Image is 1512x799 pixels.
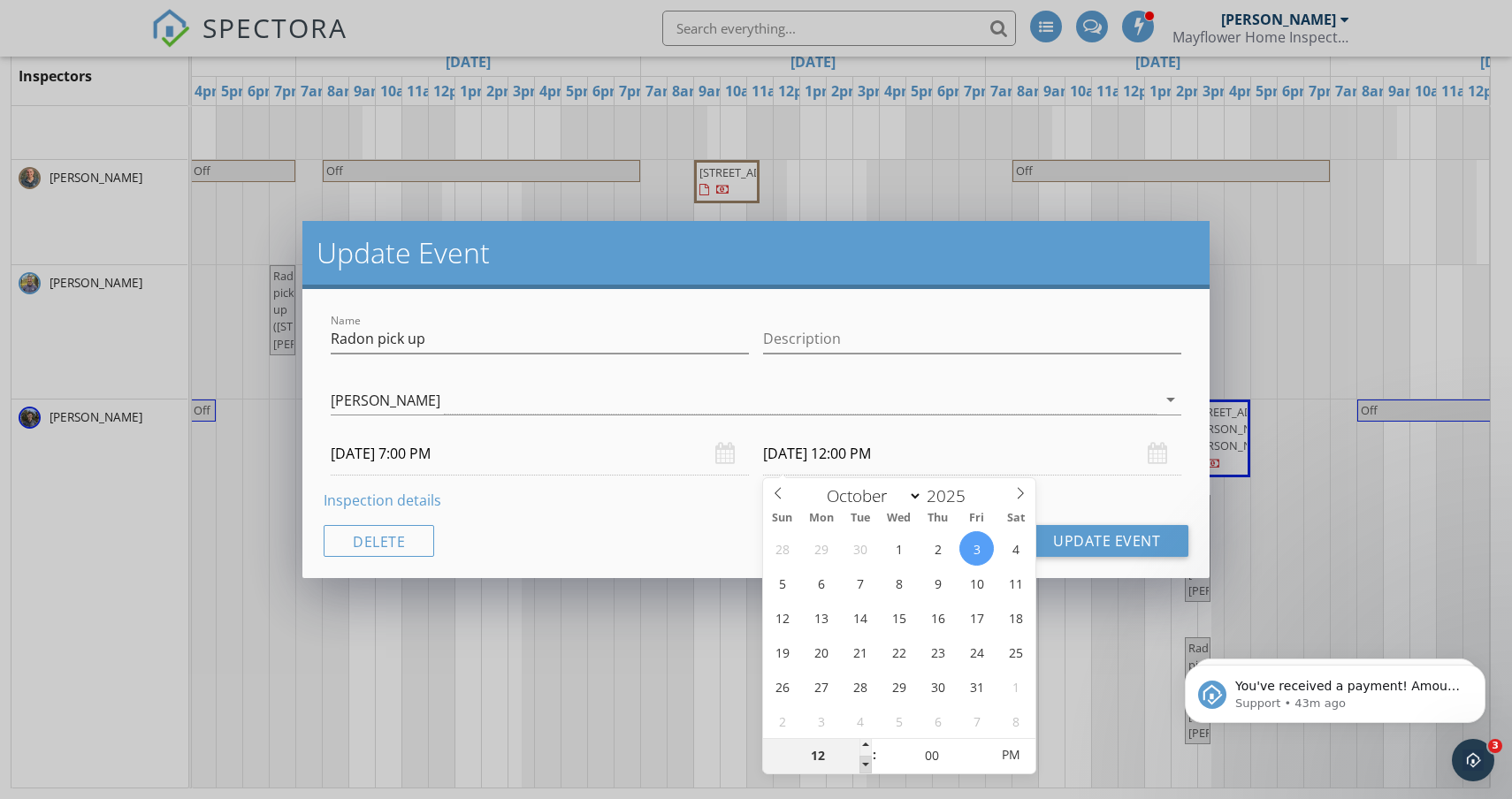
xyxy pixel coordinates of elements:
[843,635,877,669] span: October 21, 2025
[843,531,877,566] span: September 30, 2025
[763,513,802,524] span: Sun
[1452,739,1494,781] iframe: Intercom live chat
[843,566,877,600] span: October 7, 2025
[959,704,994,738] span: November 7, 2025
[882,600,916,635] span: October 15, 2025
[959,566,994,600] span: October 10, 2025
[920,704,955,738] span: November 6, 2025
[959,531,994,566] span: October 3, 2025
[920,600,955,635] span: October 16, 2025
[1488,739,1502,753] span: 3
[998,635,1033,669] span: October 25, 2025
[872,737,877,772] span: :
[804,635,838,669] span: October 20, 2025
[843,669,877,704] span: October 28, 2025
[1158,628,1512,751] iframe: Intercom notifications message
[765,635,799,669] span: October 19, 2025
[882,704,916,738] span: November 5, 2025
[763,432,1181,476] input: Select date
[882,669,916,704] span: October 29, 2025
[317,235,1195,270] h2: Update Event
[77,68,305,84] p: Message from Support, sent 43m ago
[959,635,994,669] span: October 24, 2025
[922,484,981,507] input: Year
[882,531,916,566] span: October 1, 2025
[882,566,916,600] span: October 8, 2025
[324,525,434,557] button: Delete
[804,704,838,738] span: November 3, 2025
[998,600,1033,635] span: October 18, 2025
[843,704,877,738] span: November 4, 2025
[919,513,958,524] span: Thu
[804,566,838,600] span: October 6, 2025
[920,566,955,600] span: October 9, 2025
[765,704,799,738] span: November 2, 2025
[804,600,838,635] span: October 13, 2025
[920,669,955,704] span: October 30, 2025
[880,513,919,524] span: Wed
[765,669,799,704] span: October 26, 2025
[804,669,838,704] span: October 27, 2025
[986,737,1035,772] span: Click to toggle
[1025,525,1188,557] button: Update Event
[765,531,799,566] span: September 28, 2025
[765,600,799,635] span: October 12, 2025
[959,669,994,704] span: October 31, 2025
[998,531,1033,566] span: October 4, 2025
[324,491,441,510] a: Inspection details
[804,531,838,566] span: September 29, 2025
[802,513,841,524] span: Mon
[1160,389,1181,410] i: arrow_drop_down
[77,51,304,259] span: You've received a payment! Amount $895.00 Fee $0.00 Net $895.00 Transaction # pi_3SC7w9K7snlDGpRF...
[882,635,916,669] span: October 22, 2025
[997,513,1035,524] span: Sat
[920,531,955,566] span: October 2, 2025
[331,432,749,476] input: Select date
[843,600,877,635] span: October 14, 2025
[998,669,1033,704] span: November 1, 2025
[841,513,880,524] span: Tue
[998,704,1033,738] span: November 8, 2025
[920,635,955,669] span: October 23, 2025
[959,600,994,635] span: October 17, 2025
[331,392,440,408] div: [PERSON_NAME]
[998,566,1033,600] span: October 11, 2025
[765,566,799,600] span: October 5, 2025
[958,513,997,524] span: Fri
